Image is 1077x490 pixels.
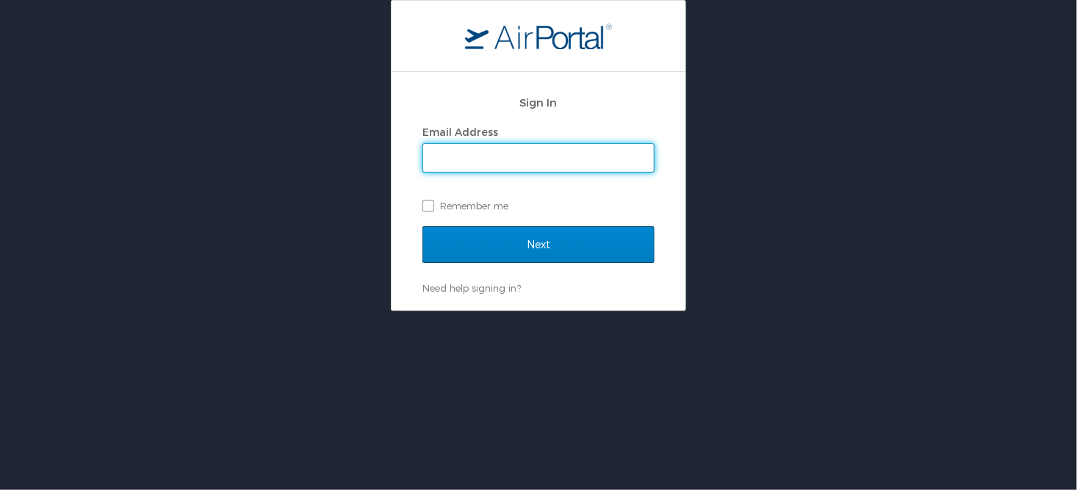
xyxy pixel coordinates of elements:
label: Remember me [422,195,655,217]
label: Email Address [422,126,498,138]
input: Next [422,226,655,263]
a: Need help signing in? [422,282,521,294]
h2: Sign In [422,94,655,111]
img: logo [465,23,612,49]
